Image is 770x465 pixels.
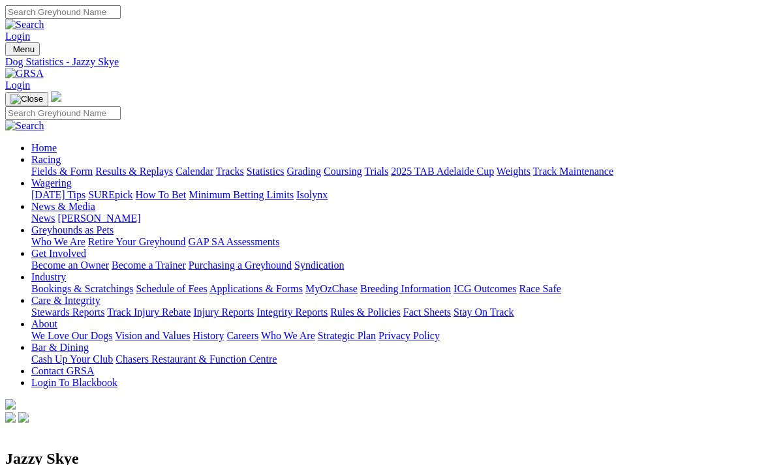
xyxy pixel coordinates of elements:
[31,248,86,259] a: Get Involved
[5,106,121,120] input: Search
[189,236,280,247] a: GAP SA Assessments
[18,412,29,423] img: twitter.svg
[5,42,40,56] button: Toggle navigation
[5,5,121,19] input: Search
[497,166,531,177] a: Weights
[189,189,294,200] a: Minimum Betting Limits
[107,307,191,318] a: Track Injury Rebate
[31,377,117,388] a: Login To Blackbook
[115,330,190,341] a: Vision and Values
[31,166,93,177] a: Fields & Form
[533,166,613,177] a: Track Maintenance
[31,353,765,365] div: Bar & Dining
[95,166,173,177] a: Results & Replays
[519,283,561,294] a: Race Safe
[31,189,85,200] a: [DATE] Tips
[5,92,48,106] button: Toggle navigation
[31,295,100,306] a: Care & Integrity
[31,236,765,248] div: Greyhounds as Pets
[193,307,254,318] a: Injury Reports
[305,283,358,294] a: MyOzChase
[31,236,85,247] a: Who We Are
[454,283,516,294] a: ICG Outcomes
[216,166,244,177] a: Tracks
[378,330,440,341] a: Privacy Policy
[31,330,765,342] div: About
[31,353,113,365] a: Cash Up Your Club
[31,213,55,224] a: News
[31,166,765,177] div: Racing
[31,189,765,201] div: Wagering
[31,283,133,294] a: Bookings & Scratchings
[31,307,104,318] a: Stewards Reports
[192,330,224,341] a: History
[51,91,61,102] img: logo-grsa-white.png
[5,19,44,31] img: Search
[88,236,186,247] a: Retire Your Greyhound
[454,307,514,318] a: Stay On Track
[5,80,30,91] a: Login
[294,260,344,271] a: Syndication
[13,44,35,54] span: Menu
[256,307,328,318] a: Integrity Reports
[88,189,132,200] a: SUREpick
[5,399,16,410] img: logo-grsa-white.png
[261,330,315,341] a: Who We Are
[112,260,186,271] a: Become a Trainer
[324,166,362,177] a: Coursing
[31,260,765,271] div: Get Involved
[31,142,57,153] a: Home
[31,177,72,188] a: Wagering
[176,166,213,177] a: Calendar
[31,330,112,341] a: We Love Our Dogs
[31,213,765,224] div: News & Media
[115,353,277,365] a: Chasers Restaurant & Function Centre
[403,307,451,318] a: Fact Sheets
[5,68,44,80] img: GRSA
[296,189,328,200] a: Isolynx
[391,166,494,177] a: 2025 TAB Adelaide Cup
[330,307,401,318] a: Rules & Policies
[31,342,89,353] a: Bar & Dining
[31,154,61,165] a: Racing
[31,271,66,282] a: Industry
[360,283,451,294] a: Breeding Information
[364,166,388,177] a: Trials
[226,330,258,341] a: Careers
[5,56,765,68] a: Dog Statistics - Jazzy Skye
[31,307,765,318] div: Care & Integrity
[5,120,44,132] img: Search
[31,283,765,295] div: Industry
[10,94,43,104] img: Close
[31,260,109,271] a: Become an Owner
[287,166,321,177] a: Grading
[136,283,207,294] a: Schedule of Fees
[5,31,30,42] a: Login
[31,365,94,376] a: Contact GRSA
[31,201,95,212] a: News & Media
[247,166,285,177] a: Statistics
[5,412,16,423] img: facebook.svg
[31,224,114,235] a: Greyhounds as Pets
[57,213,140,224] a: [PERSON_NAME]
[31,318,57,329] a: About
[318,330,376,341] a: Strategic Plan
[209,283,303,294] a: Applications & Forms
[136,189,187,200] a: How To Bet
[189,260,292,271] a: Purchasing a Greyhound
